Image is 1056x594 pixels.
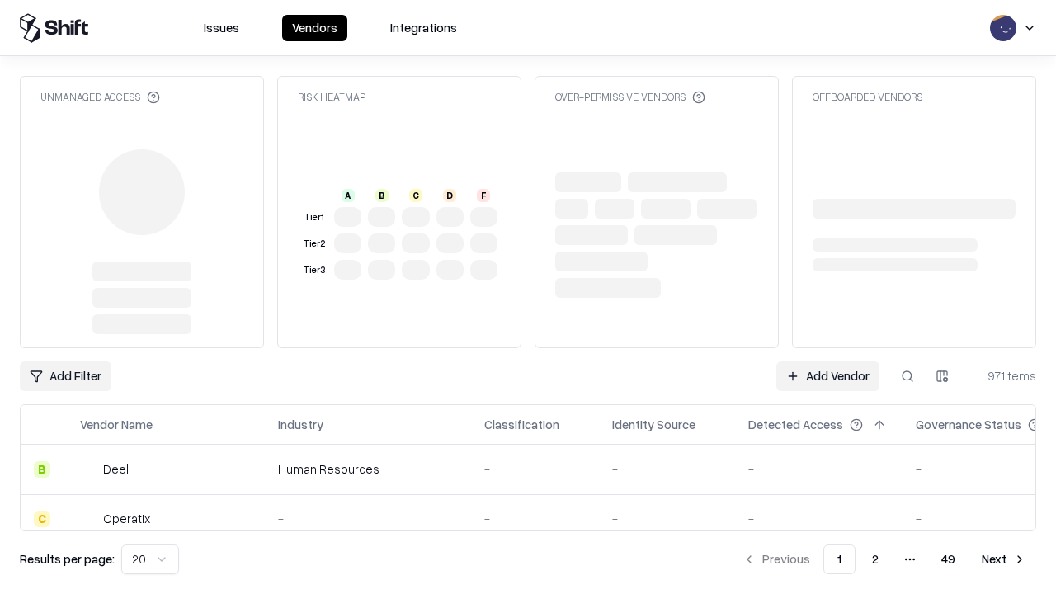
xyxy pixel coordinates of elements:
div: 971 items [970,367,1036,384]
div: C [409,189,422,202]
div: Detected Access [748,416,843,433]
div: Industry [278,416,323,433]
div: Classification [484,416,559,433]
button: Add Filter [20,361,111,391]
button: Vendors [282,15,347,41]
img: Deel [80,461,97,478]
div: B [375,189,389,202]
div: Over-Permissive Vendors [555,90,705,104]
div: Tier 2 [301,237,328,251]
div: Tier 3 [301,263,328,277]
div: A [342,189,355,202]
div: Vendor Name [80,416,153,433]
div: D [443,189,456,202]
div: - [612,460,722,478]
div: - [484,510,586,527]
div: C [34,511,50,527]
div: Tier 1 [301,210,328,224]
div: Governance Status [916,416,1021,433]
button: 1 [823,544,856,574]
p: Results per page: [20,550,115,568]
button: Next [972,544,1036,574]
div: Unmanaged Access [40,90,160,104]
button: 2 [859,544,892,574]
a: Add Vendor [776,361,879,391]
button: 49 [928,544,969,574]
div: - [278,510,458,527]
div: - [484,460,586,478]
button: Issues [194,15,249,41]
div: B [34,461,50,478]
div: - [612,510,722,527]
nav: pagination [733,544,1036,574]
div: - [748,510,889,527]
button: Integrations [380,15,467,41]
div: Human Resources [278,460,458,478]
img: Operatix [80,511,97,527]
div: Risk Heatmap [298,90,365,104]
div: Offboarded Vendors [813,90,922,104]
div: Deel [103,460,129,478]
div: Operatix [103,510,150,527]
div: Identity Source [612,416,695,433]
div: F [477,189,490,202]
div: - [748,460,889,478]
